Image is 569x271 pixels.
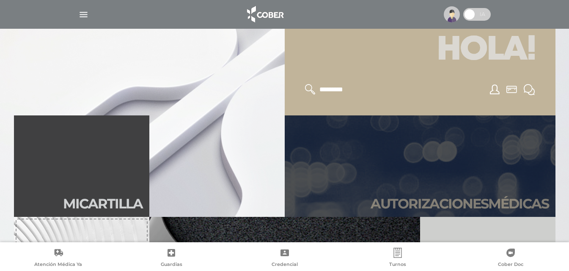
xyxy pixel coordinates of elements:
a: Guardias [115,248,228,269]
h2: Autori zaciones médicas [371,196,549,212]
span: Credencial [272,261,298,269]
img: logo_cober_home-white.png [242,4,287,25]
span: Turnos [389,261,406,269]
span: Cober Doc [498,261,523,269]
a: Cober Doc [454,248,567,269]
a: Credencial [228,248,341,269]
img: Cober_menu-lines-white.svg [78,9,89,20]
h2: Mi car tilla [63,196,143,212]
a: Turnos [341,248,454,269]
span: Guardias [161,261,182,269]
img: profile-placeholder.svg [444,6,460,22]
h1: Hola! [295,27,545,74]
span: Atención Médica Ya [34,261,82,269]
a: Atención Médica Ya [2,248,115,269]
a: Micartilla [14,115,149,217]
a: Autorizacionesmédicas [285,115,555,217]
